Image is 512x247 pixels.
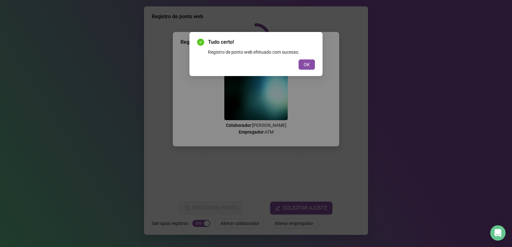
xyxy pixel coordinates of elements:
div: Registro de ponto web efetuado com sucesso. [208,49,315,56]
span: OK [304,61,310,68]
span: check-circle [197,39,204,46]
button: OK [299,59,315,70]
div: Open Intercom Messenger [490,225,506,241]
span: Tudo certo! [208,38,315,46]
